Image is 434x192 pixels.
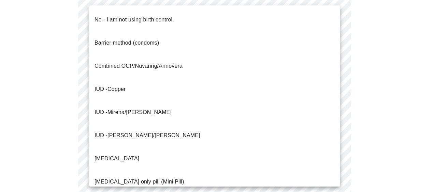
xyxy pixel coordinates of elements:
p: Copper [95,85,126,93]
p: Combined OCP/Nuvaring/Annovera [95,62,183,70]
span: Mirena/[PERSON_NAME] [107,109,172,115]
p: No - I am not using birth control. [95,16,174,24]
p: IUD - [95,108,172,116]
p: Barrier method (condoms) [95,39,159,47]
p: [MEDICAL_DATA] [95,155,139,163]
p: [PERSON_NAME]/[PERSON_NAME] [95,131,200,140]
p: [MEDICAL_DATA] only pill (Mini Pill) [95,178,184,186]
span: IUD - [95,132,107,138]
span: IUD - [95,86,107,92]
